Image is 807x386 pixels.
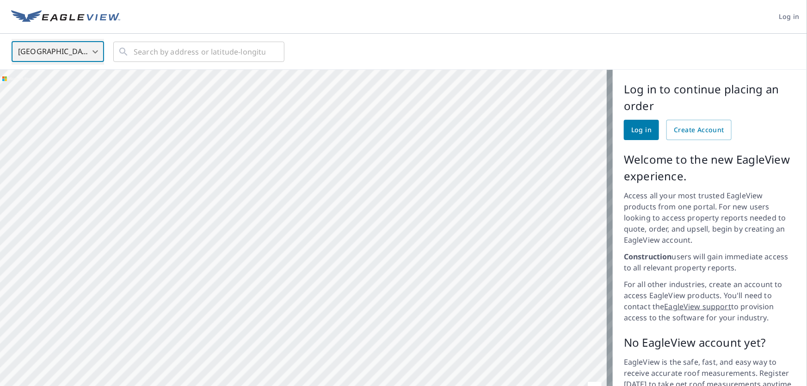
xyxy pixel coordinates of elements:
p: For all other industries, create an account to access EagleView products. You'll need to contact ... [624,279,796,323]
strong: Construction [624,251,672,262]
p: Access all your most trusted EagleView products from one portal. For new users looking to access ... [624,190,796,245]
a: Log in [624,120,659,140]
img: EV Logo [11,10,120,24]
span: Log in [779,11,800,23]
p: Welcome to the new EagleView experience. [624,151,796,184]
span: Log in [631,124,652,136]
span: Create Account [674,124,724,136]
input: Search by address or latitude-longitude [134,39,265,65]
p: users will gain immediate access to all relevant property reports. [624,251,796,273]
p: No EagleView account yet? [624,334,796,351]
p: Log in to continue placing an order [624,81,796,114]
a: EagleView support [665,301,732,312]
a: Create Account [666,120,732,140]
div: [GEOGRAPHIC_DATA] [12,39,104,65]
